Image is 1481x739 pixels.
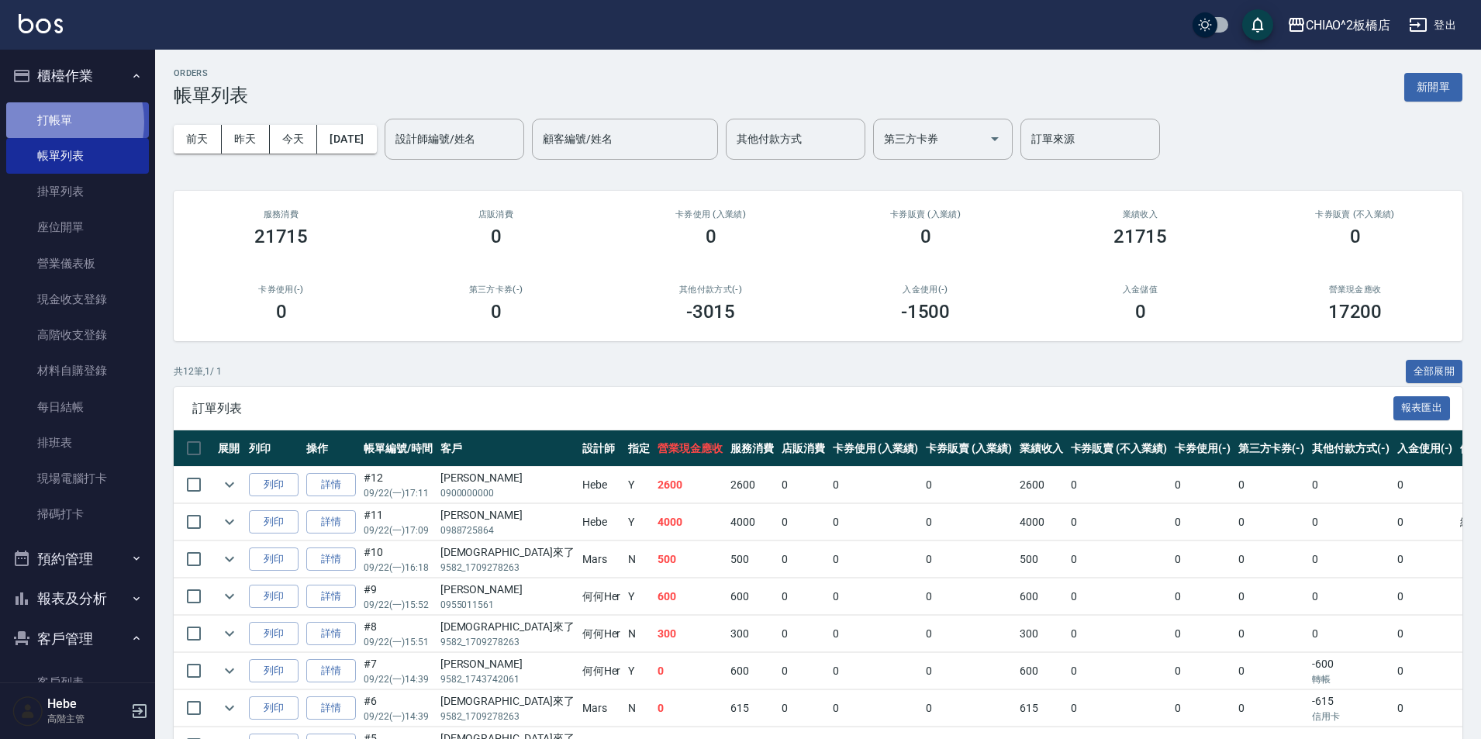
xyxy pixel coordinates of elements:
td: 4000 [727,504,778,540]
button: 櫃檯作業 [6,56,149,96]
td: 600 [1016,578,1067,615]
a: 客戶列表 [6,665,149,700]
h5: Hebe [47,696,126,712]
td: -600 [1308,653,1393,689]
td: 0 [922,541,1016,578]
h2: 卡券使用(-) [192,285,370,295]
p: 轉帳 [1312,672,1390,686]
td: 4000 [654,504,727,540]
th: 卡券販賣 (不入業績) [1067,430,1171,467]
button: 列印 [249,547,299,572]
p: 9582_1709278263 [440,635,575,649]
td: #10 [360,541,437,578]
button: expand row [218,547,241,571]
h3: 0 [491,301,502,323]
h3: 21715 [1113,226,1168,247]
td: 300 [727,616,778,652]
p: 09/22 (一) 17:11 [364,486,433,500]
div: CHIAO^2板橋店 [1306,16,1391,35]
div: [PERSON_NAME] [440,507,575,523]
td: #11 [360,504,437,540]
td: N [624,616,654,652]
h3: 17200 [1328,301,1383,323]
th: 卡券販賣 (入業績) [922,430,1016,467]
a: 高階收支登錄 [6,317,149,353]
div: [DEMOGRAPHIC_DATA]來了 [440,544,575,561]
a: 詳情 [306,622,356,646]
button: expand row [218,696,241,720]
td: 0 [1393,690,1457,727]
td: 0 [1393,616,1457,652]
th: 指定 [624,430,654,467]
div: [PERSON_NAME] [440,582,575,598]
button: 前天 [174,125,222,154]
td: 0 [1067,653,1171,689]
td: 0 [654,690,727,727]
button: 新開單 [1404,73,1462,102]
h2: 入金儲值 [1051,285,1229,295]
td: 0 [1067,467,1171,503]
a: 詳情 [306,510,356,534]
td: 600 [654,578,727,615]
td: 0 [1067,504,1171,540]
button: expand row [218,659,241,682]
img: Person [12,696,43,727]
td: 500 [1016,541,1067,578]
td: 0 [778,616,829,652]
th: 入金使用(-) [1393,430,1457,467]
button: 列印 [249,585,299,609]
td: 0 [1308,541,1393,578]
button: expand row [218,622,241,645]
td: 615 [727,690,778,727]
h2: 第三方卡券(-) [407,285,585,295]
p: 09/22 (一) 15:51 [364,635,433,649]
td: #7 [360,653,437,689]
td: 0 [1393,578,1457,615]
p: 9582_1709278263 [440,561,575,575]
p: 0900000000 [440,486,575,500]
td: 0 [1234,541,1309,578]
td: 0 [922,578,1016,615]
th: 帳單編號/時間 [360,430,437,467]
th: 展開 [214,430,245,467]
p: 9582_1709278263 [440,710,575,723]
a: 詳情 [306,659,356,683]
button: CHIAO^2板橋店 [1281,9,1397,41]
button: 今天 [270,125,318,154]
p: 09/22 (一) 14:39 [364,672,433,686]
td: 何何Her [578,653,625,689]
a: 材料自購登錄 [6,353,149,388]
td: 0 [829,541,923,578]
td: 0 [1067,541,1171,578]
td: 0 [829,504,923,540]
td: 0 [1171,578,1234,615]
td: 0 [829,578,923,615]
button: Open [982,126,1007,151]
td: 2600 [654,467,727,503]
td: Mars [578,541,625,578]
td: 0 [1171,541,1234,578]
td: #9 [360,578,437,615]
p: 0955011561 [440,598,575,612]
td: 0 [778,467,829,503]
td: 0 [1234,578,1309,615]
h3: 帳單列表 [174,85,248,106]
a: 打帳單 [6,102,149,138]
td: 0 [1234,504,1309,540]
h2: ORDERS [174,68,248,78]
a: 詳情 [306,696,356,720]
td: 0 [1234,616,1309,652]
td: 500 [654,541,727,578]
td: Hebe [578,467,625,503]
div: [PERSON_NAME] [440,470,575,486]
a: 詳情 [306,547,356,572]
td: -615 [1308,690,1393,727]
h3: -3015 [686,301,736,323]
td: 0 [778,690,829,727]
td: 0 [1171,504,1234,540]
th: 其他付款方式(-) [1308,430,1393,467]
th: 業績收入 [1016,430,1067,467]
button: 列印 [249,510,299,534]
a: 現金收支登錄 [6,281,149,317]
a: 報表匯出 [1393,400,1451,415]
